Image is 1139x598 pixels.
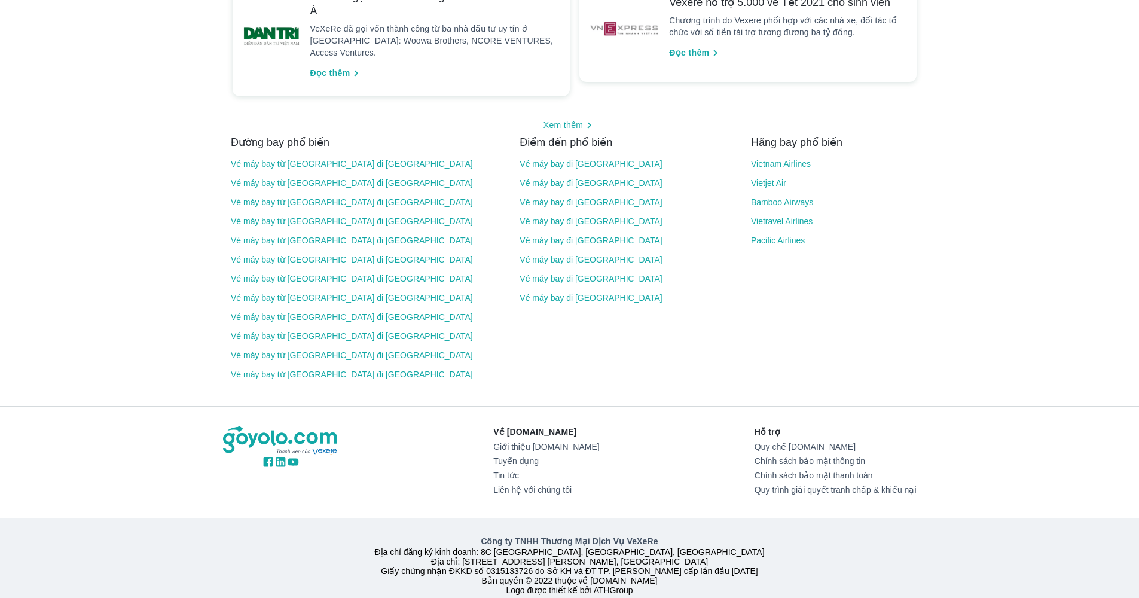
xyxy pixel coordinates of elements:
[493,426,599,438] p: Về [DOMAIN_NAME]
[755,456,917,466] a: Chính sách bảo mật thông tin
[520,197,735,207] a: Vé máy bay đi [GEOGRAPHIC_DATA]
[310,67,362,80] a: Đọc thêm
[231,293,503,303] a: Vé máy bay từ [GEOGRAPHIC_DATA] đi [GEOGRAPHIC_DATA]
[751,178,908,188] a: Vietjet Air
[755,485,917,495] a: Quy trình giải quyết tranh chấp & khiếu nại
[589,14,660,44] img: banner
[223,426,339,456] img: logo
[231,370,503,379] a: Vé máy bay từ [GEOGRAPHIC_DATA] đi [GEOGRAPHIC_DATA]
[231,312,503,322] a: Vé máy bay từ [GEOGRAPHIC_DATA] đi [GEOGRAPHIC_DATA]
[755,442,917,451] a: Quy chế [DOMAIN_NAME]
[520,159,735,169] a: Vé máy bay đi [GEOGRAPHIC_DATA]
[751,236,908,245] a: Pacific Airlines
[231,236,503,245] a: Vé máy bay từ [GEOGRAPHIC_DATA] đi [GEOGRAPHIC_DATA]
[231,331,503,341] a: Vé máy bay từ [GEOGRAPHIC_DATA] đi [GEOGRAPHIC_DATA]
[520,216,735,226] a: Vé máy bay đi [GEOGRAPHIC_DATA]
[231,350,503,360] a: Vé máy bay từ [GEOGRAPHIC_DATA] đi [GEOGRAPHIC_DATA]
[755,426,917,438] p: Hỗ trợ
[669,14,906,38] p: Chương trình do Vexere phối hợp với các nhà xe, đối tác tổ chức với số tiền tài trợ tương đương b...
[669,47,722,59] a: Đọc thêm
[231,159,503,169] a: Vé máy bay từ [GEOGRAPHIC_DATA] đi [GEOGRAPHIC_DATA]
[751,197,908,207] a: Bamboo Airways
[543,119,584,132] span: Xem thêm
[520,178,735,188] a: Vé máy bay đi [GEOGRAPHIC_DATA]
[520,135,735,149] div: Điểm đến phổ biến
[751,135,908,149] div: Hãng bay phổ biến
[751,159,908,169] a: Vietnam Airlines
[520,255,735,264] a: Vé máy bay đi [GEOGRAPHIC_DATA]
[216,535,924,595] div: Địa chỉ đăng ký kinh doanh: 8C [GEOGRAPHIC_DATA], [GEOGRAPHIC_DATA], [GEOGRAPHIC_DATA] Địa chỉ: [...
[520,274,735,283] a: Vé máy bay đi [GEOGRAPHIC_DATA]
[231,135,503,149] div: Đường bay phổ biến
[493,442,599,451] a: Giới thiệu [DOMAIN_NAME]
[751,216,908,226] a: Vietravel Airlines
[669,47,709,59] span: Đọc thêm
[664,43,726,63] button: Đọc thêm
[242,24,301,48] img: banner
[231,197,503,207] a: Vé máy bay từ [GEOGRAPHIC_DATA] đi [GEOGRAPHIC_DATA]
[543,119,596,132] a: Xem thêm
[493,456,599,466] a: Tuyển dụng
[520,236,735,245] a: Vé máy bay đi [GEOGRAPHIC_DATA]
[539,115,601,135] button: Xem thêm
[231,216,503,226] a: Vé máy bay từ [GEOGRAPHIC_DATA] đi [GEOGRAPHIC_DATA]
[493,485,599,495] a: Liên hệ với chúng tôi
[493,471,599,480] a: Tin tức
[310,23,560,59] p: VeXeRe đã gọi vốn thành công từ ba nhà đầu tư uy tín ở [GEOGRAPHIC_DATA]: Woowa Brothers, NCORE V...
[231,274,503,283] a: Vé máy bay từ [GEOGRAPHIC_DATA] đi [GEOGRAPHIC_DATA]
[755,471,917,480] a: Chính sách bảo mật thanh toán
[305,63,367,83] button: Đọc thêm
[231,178,503,188] a: Vé máy bay từ [GEOGRAPHIC_DATA] đi [GEOGRAPHIC_DATA]
[231,255,503,264] a: Vé máy bay từ [GEOGRAPHIC_DATA] đi [GEOGRAPHIC_DATA]
[225,535,914,547] p: Công ty TNHH Thương Mại Dịch Vụ VeXeRe
[310,67,350,80] span: Đọc thêm
[520,293,735,303] a: Vé máy bay đi [GEOGRAPHIC_DATA]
